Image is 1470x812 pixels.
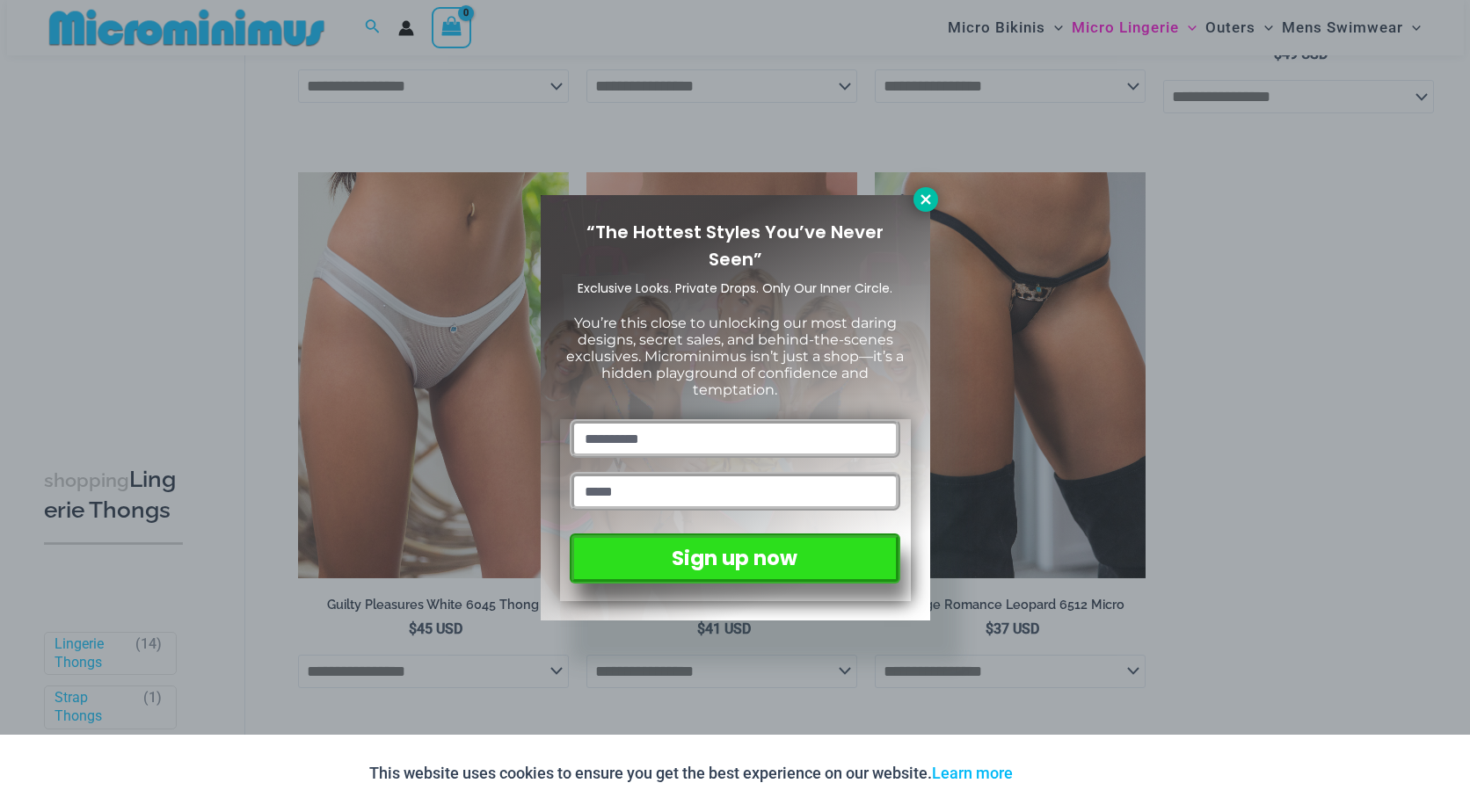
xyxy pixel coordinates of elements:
a: Learn more [932,764,1013,782]
button: Close [913,187,938,212]
button: Accept [1026,752,1101,794]
span: You’re this close to unlocking our most daring designs, secret sales, and behind-the-scenes exclu... [566,315,904,399]
p: This website uses cookies to ensure you get the best experience on our website. [369,760,1013,787]
button: Sign up now [570,533,899,584]
span: Exclusive Looks. Private Drops. Only Our Inner Circle. [578,279,892,297]
span: “The Hottest Styles You’ve Never Seen” [586,220,884,272]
